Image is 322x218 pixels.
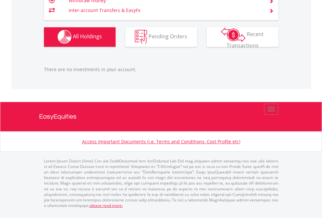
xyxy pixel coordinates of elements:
span: Recent Transactions [227,31,264,49]
p: Lorem Ipsum Dolors (Ame) Con a/e SeddOeiusmod tem InciDiduntut Lab Etd mag aliquaen admin veniamq... [44,158,278,208]
img: transactions-zar-wht.png [221,28,245,42]
a: Access Important Documents (i.e. Terms and Conditions, Cost Profile etc) [82,138,240,145]
td: Inter-account Transfers & EasyFx [69,6,261,15]
span: All Holdings [73,33,102,40]
a: EasyEquities [39,102,283,131]
button: All Holdings [44,27,116,47]
span: Pending Orders [148,33,187,40]
img: holdings-wht.png [58,30,72,44]
button: Recent Transactions [207,27,278,47]
a: please read more: [90,203,123,208]
img: pending_instructions-wht.png [135,30,147,44]
button: Pending Orders [125,27,197,47]
p: There are no investments in your account. [44,66,278,73]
